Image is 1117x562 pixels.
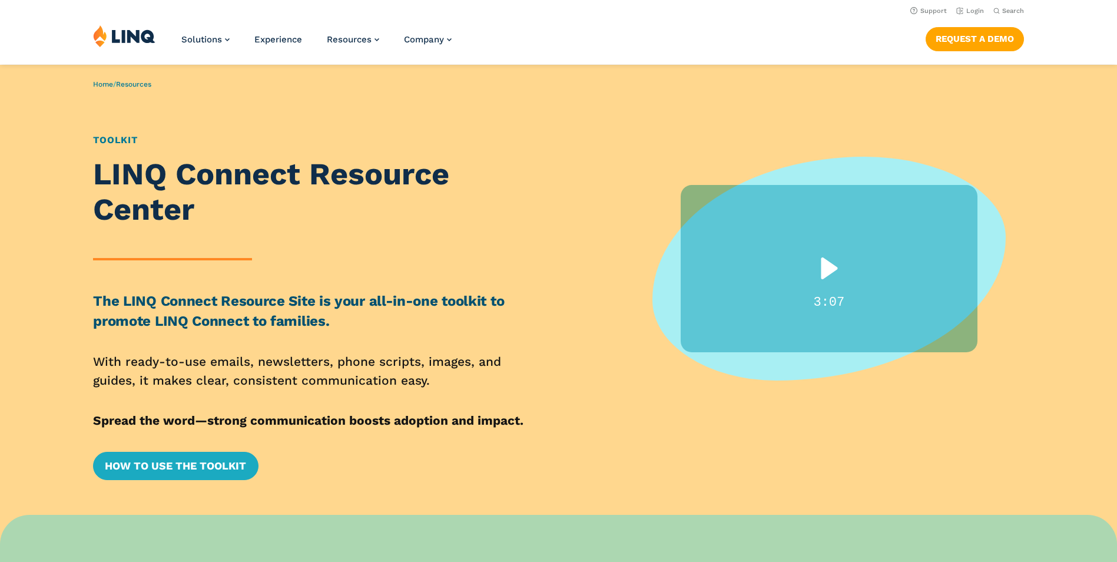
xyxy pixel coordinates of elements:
[327,34,379,45] a: Resources
[181,34,222,45] span: Solutions
[93,80,113,88] a: Home
[116,80,151,88] a: Resources
[926,25,1024,51] nav: Button Navigation
[1002,7,1024,15] span: Search
[404,34,444,45] span: Company
[681,294,977,312] div: 3:07
[993,6,1024,15] button: Open Search Bar
[93,80,151,88] span: /
[181,25,452,64] nav: Primary Navigation
[93,413,523,428] strong: Spread the word—strong communication boosts adoption and impact.
[956,7,984,15] a: Login
[93,452,258,480] a: How to Use the Toolkit
[93,293,504,329] strong: The LINQ Connect Resource Site is your all-in-one toolkit to promote LINQ Connect to families.
[93,25,155,47] img: LINQ | K‑12 Software
[93,157,545,227] h1: LINQ Connect Resource Center
[926,27,1024,51] a: Request a Demo
[254,34,302,45] a: Experience
[404,34,452,45] a: Company
[181,34,230,45] a: Solutions
[910,7,947,15] a: Support
[792,244,867,292] div: Play
[93,134,138,146] a: Toolkit
[327,34,372,45] span: Resources
[93,352,545,390] p: With ready-to-use emails, newsletters, phone scripts, images, and guides, it makes clear, consist...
